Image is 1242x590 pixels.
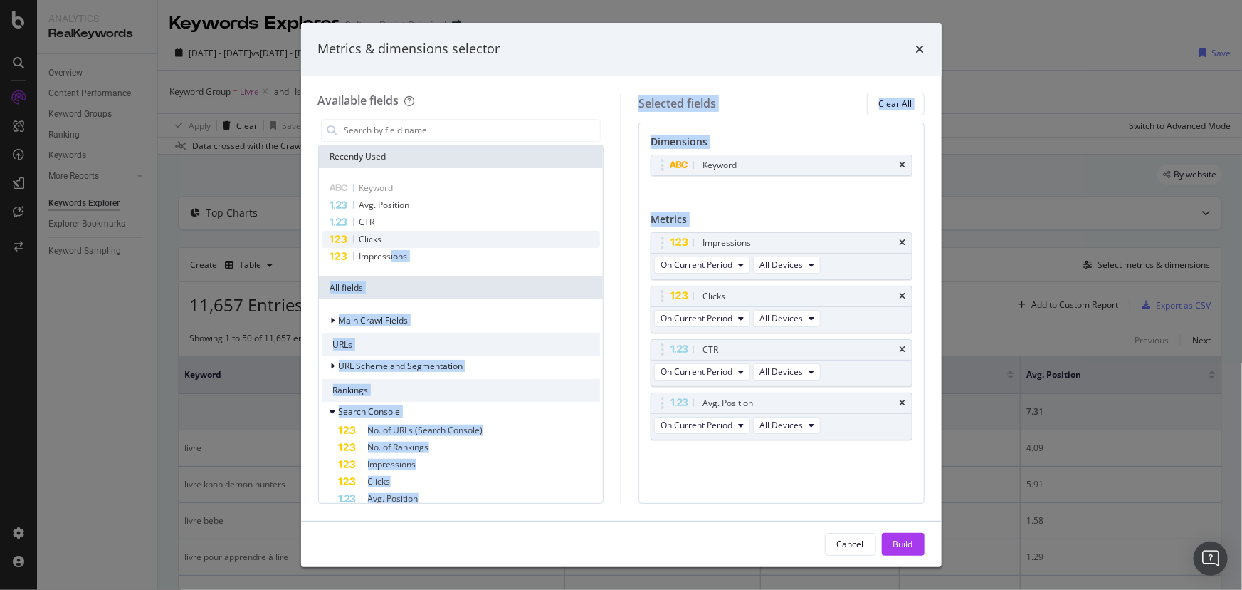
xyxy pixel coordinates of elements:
div: times [900,239,906,247]
span: Search Console [339,405,401,418]
span: On Current Period [661,312,732,324]
div: times [900,346,906,354]
div: Keyword [702,158,737,172]
div: URLs [322,333,601,356]
span: Impressions [359,250,408,262]
button: Build [882,533,925,556]
span: Clicks [359,233,382,245]
div: Rankings [322,379,601,402]
div: CTR [702,343,718,357]
span: URL Scheme and Segmentation [339,360,463,372]
div: ClickstimesOn Current PeriodAll Devices [651,286,912,333]
span: Main Crawl Fields [339,314,409,326]
span: On Current Period [661,419,732,431]
button: Cancel [825,533,876,556]
div: Metrics & dimensions selector [318,40,500,58]
button: On Current Period [654,363,750,381]
div: Dimensions [651,135,912,155]
div: ImpressionstimesOn Current PeriodAll Devices [651,232,912,280]
span: On Current Period [661,259,732,271]
button: All Devices [753,363,821,381]
div: Clear All [879,98,912,110]
div: times [900,161,906,170]
span: Clicks [368,475,391,487]
button: All Devices [753,310,821,327]
span: Avg. Position [368,492,419,504]
div: times [916,40,925,58]
div: Recently Used [319,145,604,168]
div: Clicks [702,289,725,304]
span: All Devices [759,366,803,378]
span: All Devices [759,312,803,324]
div: Build [893,538,913,550]
div: CTRtimesOn Current PeriodAll Devices [651,339,912,387]
div: Cancel [837,538,864,550]
span: No. of URLs (Search Console) [368,424,483,436]
span: Keyword [359,182,394,194]
input: Search by field name [343,120,601,141]
div: Metrics [651,212,912,232]
div: Selected fields [638,95,716,112]
button: All Devices [753,257,821,274]
span: Avg. Position [359,199,410,211]
div: modal [301,23,942,567]
div: All fields [319,276,604,299]
div: Available fields [318,93,399,108]
div: Impressions [702,236,751,250]
span: No. of Rankings [368,441,429,453]
div: Avg. PositiontimesOn Current PeriodAll Devices [651,393,912,440]
button: Clear All [867,93,925,115]
span: CTR [359,216,375,228]
div: Open Intercom Messenger [1194,542,1228,576]
span: All Devices [759,259,803,271]
span: On Current Period [661,366,732,378]
div: Avg. Position [702,396,753,410]
button: All Devices [753,417,821,434]
button: On Current Period [654,417,750,434]
div: times [900,292,906,301]
span: All Devices [759,419,803,431]
button: On Current Period [654,310,750,327]
span: Impressions [368,458,416,470]
button: On Current Period [654,257,750,274]
div: times [900,399,906,408]
div: Keywordtimes [651,155,912,176]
